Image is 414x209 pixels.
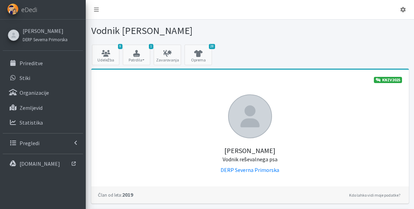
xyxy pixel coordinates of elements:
a: Kdo lahko vidi moje podatke? [347,191,402,199]
a: [DOMAIN_NAME] [3,157,83,171]
img: eDedi [7,3,19,15]
a: Organizacije [3,86,83,100]
p: Prireditve [20,60,43,67]
a: DERP Severna Primorska [23,35,68,43]
p: [DOMAIN_NAME] [20,160,60,167]
span: eDedi [21,4,37,15]
span: 9 [118,44,122,49]
p: Organizacije [20,89,49,96]
a: Zavarovanja [154,45,181,65]
h5: [PERSON_NAME] [98,138,402,163]
a: Statistika [3,116,83,129]
a: Prireditve [3,56,83,70]
a: 9 Udeležba [92,45,119,65]
a: Stiki [3,71,83,85]
a: DERP Severna Primorska [221,166,279,173]
a: KNZV2025 [374,77,402,83]
p: Zemljevid [20,104,43,111]
a: Pregledi [3,136,83,150]
small: Član od leta: [98,192,122,198]
p: Stiki [20,74,30,81]
small: DERP Severna Primorska [23,37,68,42]
p: Statistika [20,119,43,126]
a: [PERSON_NAME] [23,27,68,35]
button: 1 Potrdila [123,45,150,65]
h1: Vodnik [PERSON_NAME] [91,25,248,37]
a: 28 Oprema [185,45,212,65]
small: Vodnik reševalnega psa [223,156,277,163]
span: 28 [209,44,215,49]
strong: 2019 [98,191,133,198]
p: Pregledi [20,140,39,147]
span: 1 [149,44,153,49]
a: Zemljevid [3,101,83,115]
